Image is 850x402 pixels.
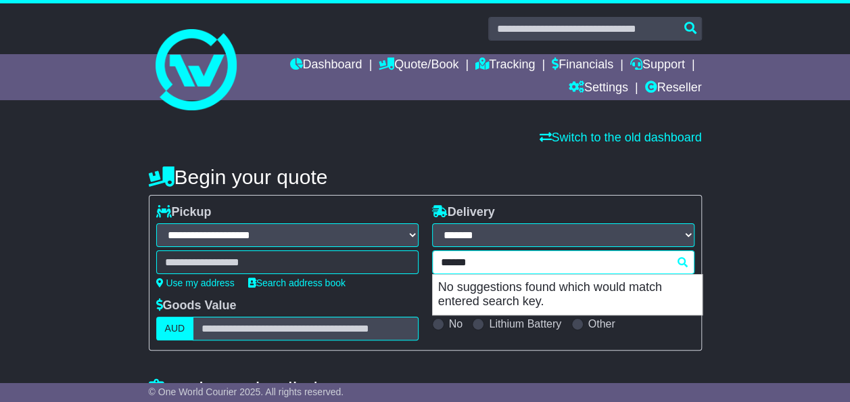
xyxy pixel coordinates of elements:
typeahead: Please provide city [432,250,694,274]
a: Switch to the old dashboard [539,131,701,144]
label: Lithium Battery [489,317,561,330]
label: AUD [156,317,194,340]
span: © One World Courier 2025. All rights reserved. [149,386,344,397]
label: Pickup [156,205,212,220]
label: Other [588,317,615,330]
label: No [449,317,463,330]
a: Search address book [248,277,346,288]
a: Use my address [156,277,235,288]
label: Delivery [432,205,495,220]
h4: Package details | [149,378,318,401]
a: Support [630,54,685,77]
a: Quote/Book [379,54,458,77]
a: Settings [569,77,628,100]
a: Tracking [475,54,535,77]
a: Financials [552,54,613,77]
p: No suggestions found which would match entered search key. [433,275,702,315]
h4: Begin your quote [149,166,702,188]
a: Dashboard [289,54,362,77]
label: Goods Value [156,298,237,313]
a: Reseller [644,77,701,100]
